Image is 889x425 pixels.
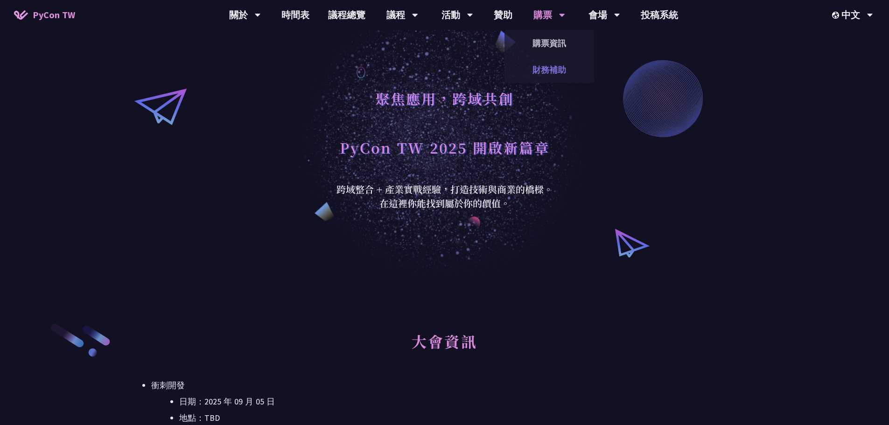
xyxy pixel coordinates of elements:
[504,32,594,54] a: 購票資訊
[151,322,738,374] h2: 大會資訊
[330,182,559,210] div: 跨域整合 + 產業實戰經驗，打造技術與商業的橋樑。 在這裡你能找到屬於你的價值。
[832,12,841,19] img: Locale Icon
[151,378,738,425] li: 衝刺開發
[5,3,84,27] a: PyCon TW
[375,84,514,112] h1: 聚焦應用，跨域共創
[179,411,738,425] li: 地點：TBD
[14,10,28,20] img: Home icon of PyCon TW 2025
[340,133,550,161] h1: PyCon TW 2025 開啟新篇章
[33,8,75,22] span: PyCon TW
[179,395,738,409] li: 日期：2025 年 09 月 05 日
[504,59,594,81] a: 財務補助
